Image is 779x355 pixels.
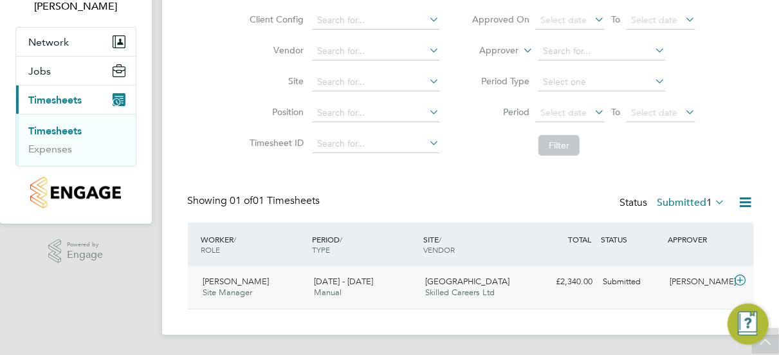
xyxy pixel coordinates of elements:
[707,196,713,209] span: 1
[664,228,731,251] div: APPROVER
[246,14,304,25] label: Client Config
[312,244,330,255] span: TYPE
[472,14,529,25] label: Approved On
[314,287,342,298] span: Manual
[598,271,665,293] div: Submitted
[67,239,103,250] span: Powered by
[313,12,439,30] input: Search for...
[531,271,598,293] div: £2,340.00
[620,194,728,212] div: Status
[246,137,304,149] label: Timesheet ID
[246,44,304,56] label: Vendor
[188,194,323,208] div: Showing
[203,287,253,298] span: Site Manager
[246,75,304,87] label: Site
[230,194,320,207] span: 01 Timesheets
[607,11,624,28] span: To
[48,239,103,264] a: Powered byEngage
[246,106,304,118] label: Position
[29,125,82,137] a: Timesheets
[313,73,439,91] input: Search for...
[569,234,592,244] span: TOTAL
[29,143,73,155] a: Expenses
[598,228,665,251] div: STATUS
[15,177,136,208] a: Go to home page
[425,287,495,298] span: Skilled Careers Ltd
[340,234,342,244] span: /
[472,106,529,118] label: Period
[631,107,677,118] span: Select date
[16,114,136,166] div: Timesheets
[538,135,580,156] button: Filter
[203,276,270,287] span: [PERSON_NAME]
[16,86,136,114] button: Timesheets
[313,42,439,60] input: Search for...
[538,73,665,91] input: Select one
[234,234,237,244] span: /
[538,42,665,60] input: Search for...
[657,196,726,209] label: Submitted
[472,75,529,87] label: Period Type
[423,244,455,255] span: VENDOR
[420,228,531,261] div: SITE
[313,135,439,153] input: Search for...
[201,244,221,255] span: ROLE
[664,271,731,293] div: [PERSON_NAME]
[29,36,69,48] span: Network
[67,250,103,260] span: Engage
[198,228,309,261] div: WORKER
[230,194,253,207] span: 01 of
[728,304,769,345] button: Engage Resource Center
[631,14,677,26] span: Select date
[30,177,121,208] img: countryside-properties-logo-retina.png
[313,104,439,122] input: Search for...
[29,65,51,77] span: Jobs
[309,228,420,261] div: PERIOD
[607,104,624,120] span: To
[425,276,509,287] span: [GEOGRAPHIC_DATA]
[439,234,441,244] span: /
[16,57,136,85] button: Jobs
[540,107,587,118] span: Select date
[314,276,373,287] span: [DATE] - [DATE]
[29,94,82,106] span: Timesheets
[461,44,518,57] label: Approver
[16,28,136,56] button: Network
[540,14,587,26] span: Select date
